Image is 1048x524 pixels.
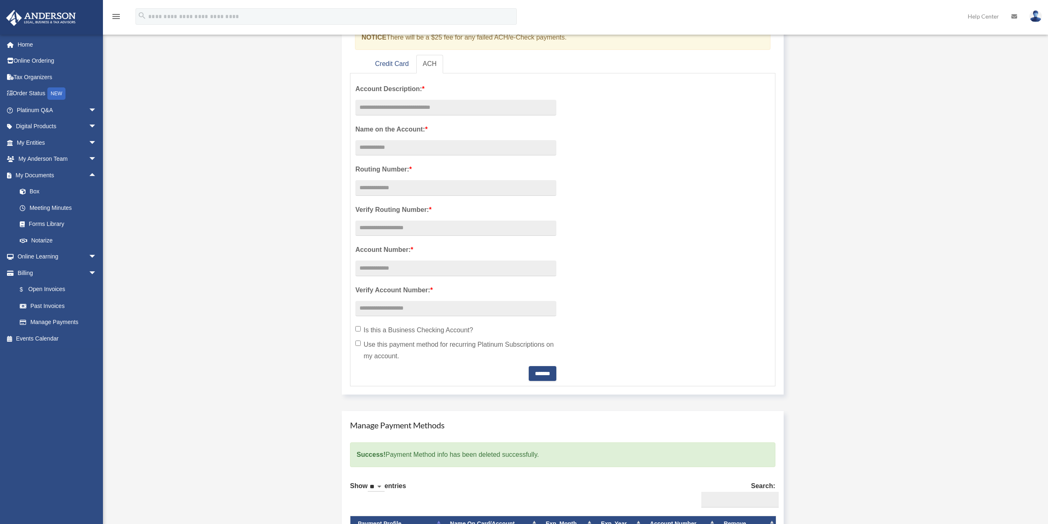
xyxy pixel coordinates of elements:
[355,284,556,296] label: Verify Account Number:
[350,419,775,431] h4: Manage Payment Methods
[24,284,28,295] span: $
[6,102,109,118] a: Platinum Q&Aarrow_drop_down
[355,204,556,216] label: Verify Routing Number:
[355,244,556,256] label: Account Number:
[47,87,65,100] div: NEW
[6,249,109,265] a: Online Learningarrow_drop_down
[138,11,147,20] i: search
[12,216,109,233] a: Forms Library
[1029,10,1042,22] img: User Pic
[368,482,385,492] select: Showentries
[89,151,105,168] span: arrow_drop_down
[6,36,109,53] a: Home
[355,326,361,331] input: Is this a Business Checking Account?
[698,480,775,508] label: Search:
[6,53,109,69] a: Online Ordering
[355,341,361,346] input: Use this payment method for recurring Platinum Subscriptions on my account.
[12,232,109,249] a: Notarize
[6,85,109,102] a: Order StatusNEW
[355,339,556,362] label: Use this payment method for recurring Platinum Subscriptions on my account.
[355,83,556,95] label: Account Description:
[12,183,109,200] a: Box
[369,55,415,73] a: Credit Card
[350,442,775,467] div: Payment Method info has been deleted successfully.
[350,480,406,500] label: Show entries
[701,492,779,508] input: Search:
[355,124,556,135] label: Name on the Account:
[89,118,105,135] span: arrow_drop_down
[111,12,121,21] i: menu
[6,167,109,183] a: My Documentsarrow_drop_up
[362,34,386,41] strong: NOTICE
[12,200,109,216] a: Meeting Minutes
[4,10,78,26] img: Anderson Advisors Platinum Portal
[357,451,385,458] strong: Success!
[6,151,109,167] a: My Anderson Teamarrow_drop_down
[355,164,556,175] label: Routing Number:
[6,69,109,85] a: Tax Organizers
[355,324,556,336] label: Is this a Business Checking Account?
[416,55,443,73] a: ACH
[12,281,109,298] a: $Open Invoices
[89,167,105,184] span: arrow_drop_up
[6,118,109,135] a: Digital Productsarrow_drop_down
[89,134,105,151] span: arrow_drop_down
[12,314,105,331] a: Manage Payments
[111,14,121,21] a: menu
[362,32,756,43] p: There will be a $25 fee for any failed ACH/e-Check payments.
[89,102,105,119] span: arrow_drop_down
[6,265,109,281] a: Billingarrow_drop_down
[89,249,105,266] span: arrow_drop_down
[6,134,109,151] a: My Entitiesarrow_drop_down
[6,330,109,347] a: Events Calendar
[89,265,105,282] span: arrow_drop_down
[12,298,109,314] a: Past Invoices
